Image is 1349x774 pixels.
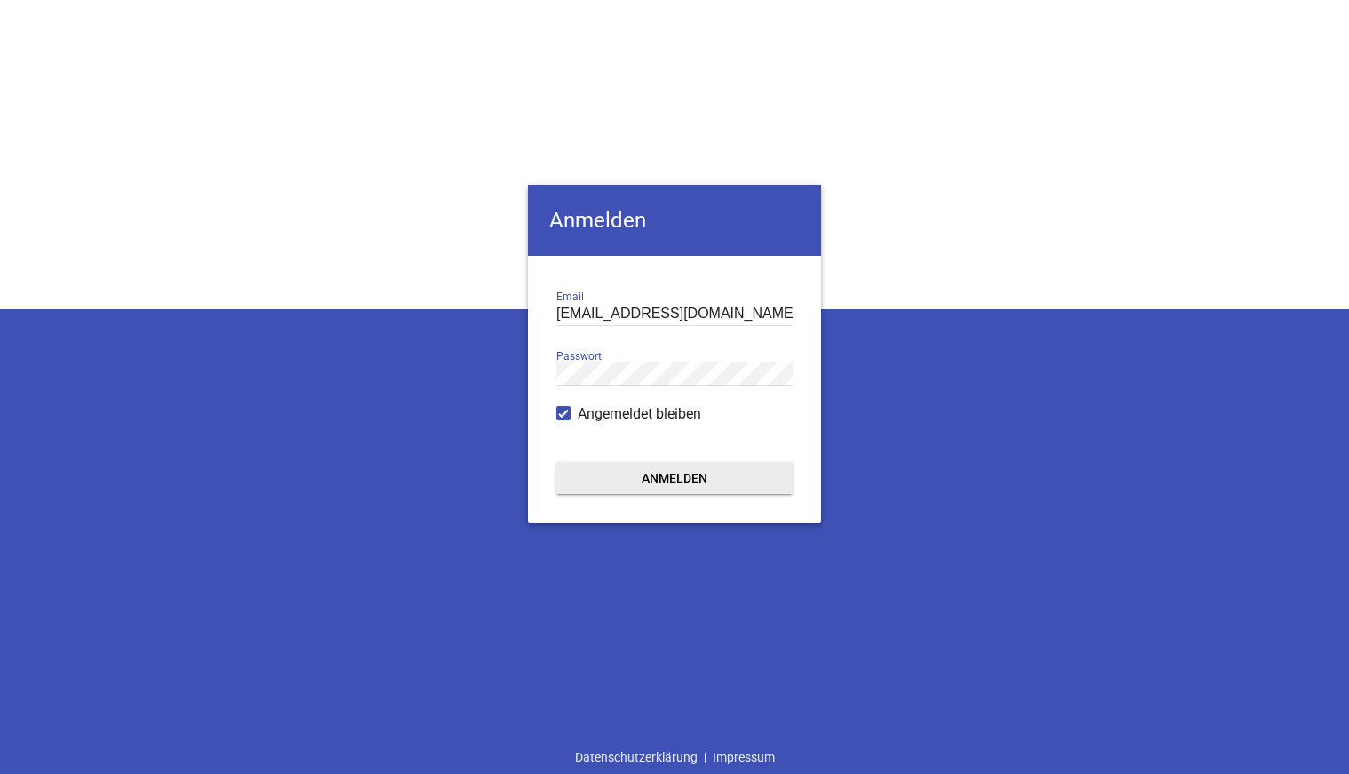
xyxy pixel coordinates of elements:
span: Angemeldet bleiben [578,403,701,425]
a: Impressum [706,740,781,774]
h4: Anmelden [528,185,821,256]
button: Anmelden [556,462,793,494]
a: Datenschutzerklärung [569,740,704,774]
div: | [569,740,781,774]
